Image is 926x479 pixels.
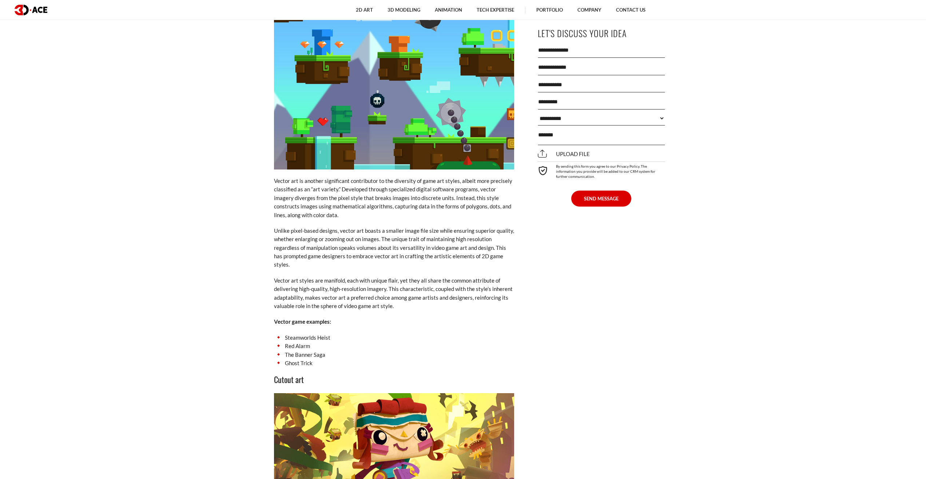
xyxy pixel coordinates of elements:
p: Unlike pixel-based designs, vector art boasts a smaller image file size while ensuring superior q... [274,227,514,269]
li: The Banner Saga [274,351,514,359]
li: Steamworlds Heist [274,334,514,342]
div: By sending this form you agree to our Privacy Policy. The information you provide will be added t... [538,161,665,179]
strong: Vector game examples: [274,318,331,325]
li: Ghost Trick [274,359,514,367]
span: Upload file [538,151,590,157]
li: Red Alarm [274,342,514,350]
img: logo dark [15,5,47,15]
button: SEND MESSAGE [571,191,631,207]
p: Vector art styles are manifold, each with unique flair, yet they all share the common attribute o... [274,276,514,311]
h3: Cutout art [274,373,514,386]
p: Vector art is another significant contributor to the diversity of game art styles, albeit more pr... [274,177,514,219]
p: Let's Discuss Your Idea [538,25,665,41]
